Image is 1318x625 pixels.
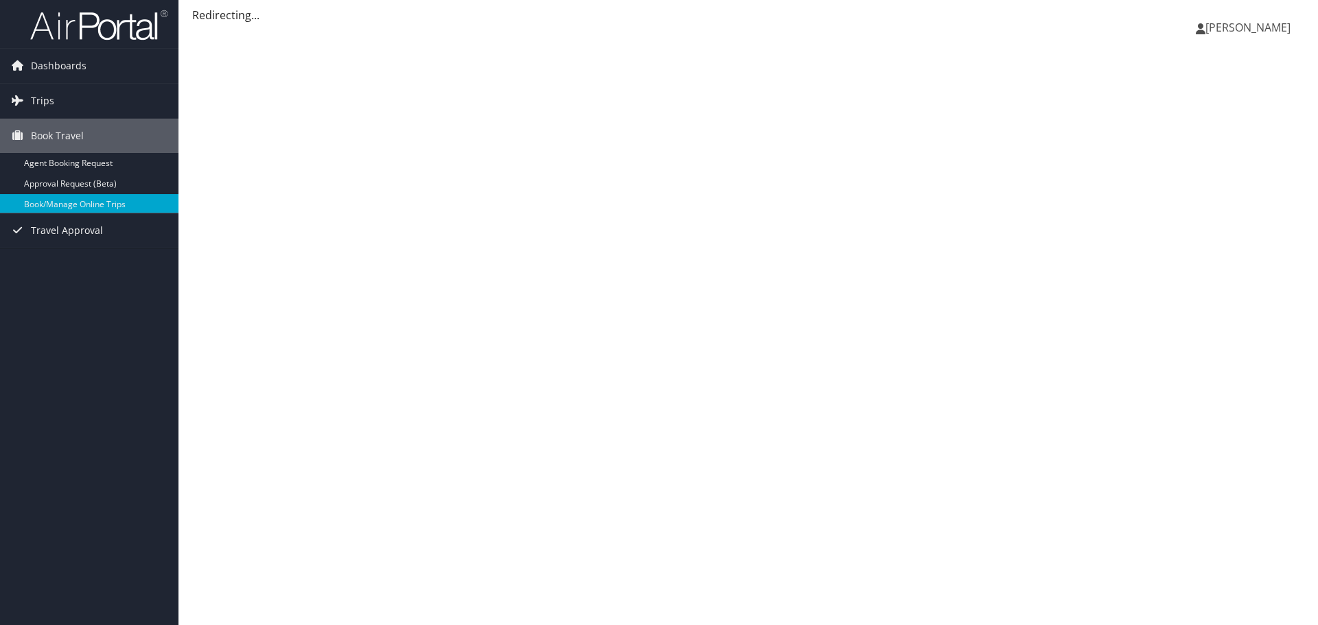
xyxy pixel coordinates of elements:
[192,7,1304,23] div: Redirecting...
[31,119,84,153] span: Book Travel
[1205,20,1291,35] span: [PERSON_NAME]
[31,213,103,248] span: Travel Approval
[30,9,167,41] img: airportal-logo.png
[31,49,86,83] span: Dashboards
[1196,7,1304,48] a: [PERSON_NAME]
[31,84,54,118] span: Trips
